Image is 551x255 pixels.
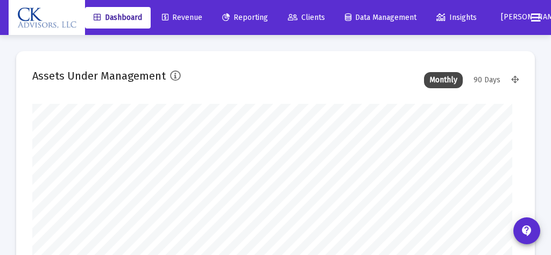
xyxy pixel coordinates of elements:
span: Clients [288,13,325,22]
span: Insights [436,13,477,22]
span: Reporting [222,13,268,22]
button: [PERSON_NAME] [488,6,522,28]
a: Insights [428,7,485,29]
a: Data Management [336,7,425,29]
span: Data Management [345,13,416,22]
h2: Assets Under Management [32,67,166,84]
div: Monthly [424,72,463,88]
a: Revenue [153,7,211,29]
div: 90 Days [468,72,506,88]
a: Reporting [214,7,277,29]
img: Dashboard [17,7,77,29]
span: Dashboard [94,13,142,22]
span: Revenue [162,13,202,22]
a: Dashboard [85,7,151,29]
a: Clients [279,7,334,29]
mat-icon: contact_support [520,224,533,237]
